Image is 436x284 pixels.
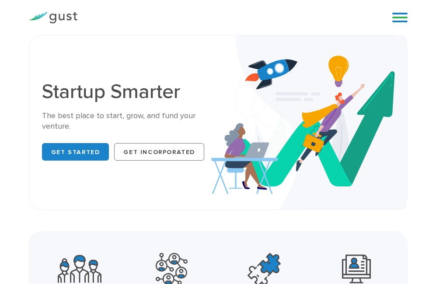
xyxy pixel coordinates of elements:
[42,82,212,102] h1: Startup Smarter
[42,143,109,161] a: Get Started
[42,111,212,132] div: The best place to start, grow, and fund your venture.
[114,143,204,161] a: Get Incorporated
[211,35,407,210] img: Startup Smarter Hero
[28,12,77,24] img: Gust Logo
